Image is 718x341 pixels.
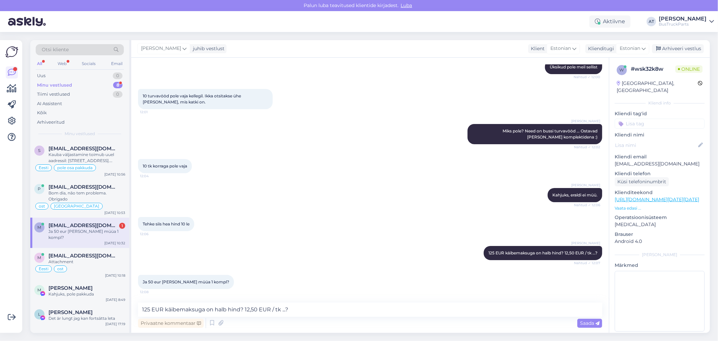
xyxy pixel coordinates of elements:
span: [GEOGRAPHIC_DATA] [54,204,99,208]
div: AT [647,17,656,26]
div: [DATE] 10:18 [105,273,125,278]
div: Socials [80,59,97,68]
span: Kahjuks, eraldi ei müü. [552,192,597,197]
div: All [36,59,43,68]
p: Vaata edasi ... [615,205,705,211]
span: Menno de Vries [48,285,93,291]
span: Saada [580,320,600,326]
p: [MEDICAL_DATA] [615,221,705,228]
div: Küsi telefoninumbrit [615,177,669,186]
p: [EMAIL_ADDRESS][DOMAIN_NAME] [615,160,705,167]
p: Klienditeekond [615,189,705,196]
div: juhib vestlust [190,45,225,52]
span: 125 EUR käibemaksuga on halb hind? 12,50 EUR / tk ...? [488,250,597,255]
div: Klient [528,45,545,52]
span: p [38,186,41,191]
div: 1 [119,223,125,229]
p: Brauser [615,231,705,238]
div: Tiimi vestlused [37,91,70,98]
div: [GEOGRAPHIC_DATA], [GEOGRAPHIC_DATA] [617,80,698,94]
div: Aktiivne [589,15,630,28]
div: [PERSON_NAME] [615,252,705,258]
span: 10 tk korraga pole vaja [143,163,187,168]
div: Attachment [48,259,125,265]
div: [PERSON_NAME] [659,16,707,22]
span: Miks pole? Need on bussi turvavööd ... Ostavad [PERSON_NAME] komplektidena :) [503,128,599,139]
div: Ja 50 eur [PERSON_NAME] müüa 1 kompl? [48,228,125,241]
span: 12:08 [140,289,165,294]
div: Web [56,59,68,68]
input: Lisa tag [615,119,705,129]
div: Arhiveeritud [37,119,65,126]
img: Askly Logo [5,45,18,58]
span: matrixbussid@gmail.com [48,253,118,259]
span: Nähtud ✓ 12:06 [574,203,600,208]
span: Tehke siis hea hind 10 le [143,221,190,226]
span: 12:06 [140,231,165,237]
span: Nähtud ✓ 12:07 [574,260,600,266]
span: M [38,287,41,292]
div: BusTruckParts [659,22,707,27]
p: Kliendi tag'id [615,110,705,117]
p: Märkmed [615,262,705,269]
span: Minu vestlused [65,131,95,137]
span: ost [57,267,64,271]
div: [DATE] 10:53 [104,210,125,215]
span: [PERSON_NAME] [571,183,600,188]
div: Kahjuks, pole pakkuda [48,291,125,297]
span: 10 turvavööd pole vaja kellegil. Ikka otsitakse ühe [PERSON_NAME], mis katki on. [143,93,242,104]
p: Kliendi nimi [615,131,705,138]
span: m [38,225,41,230]
span: w [620,67,624,72]
div: AI Assistent [37,100,62,107]
a: [PERSON_NAME]BusTruckParts [659,16,714,27]
div: Klienditugi [585,45,614,52]
p: Kliendi email [615,153,705,160]
span: [PERSON_NAME] [571,241,600,246]
span: Nähtud ✓ 12:00 [574,74,600,80]
span: matrixbussid@gmail.com [48,222,118,228]
div: [DATE] 17:19 [105,321,125,327]
a: [URL][DOMAIN_NAME][DATE][DATE] [615,196,699,203]
span: pole osa pakkuda [57,166,93,170]
span: pecas@mssassistencia.pt [48,184,118,190]
p: Kliendi telefon [615,170,705,177]
div: Kauba väljastamine toimub uuel aadressil: [STREET_ADDRESS]. [PERSON_NAME] kätte saamiseks tuleb e... [48,152,125,164]
span: L [38,312,41,317]
span: Luba [399,2,414,8]
span: Eesti [39,267,48,271]
span: Otsi kliente [42,46,69,53]
span: Üksikud pole meil sellist [550,64,597,69]
input: Lisa nimi [615,142,697,149]
div: [DATE] 10:32 [104,241,125,246]
div: Kõik [37,110,47,116]
div: Arhiveeri vestlus [652,44,704,53]
span: 12:01 [140,110,165,115]
div: 8 [113,82,123,89]
span: Eesti [39,166,48,170]
span: Ja 50 eur [PERSON_NAME] müüa 1 kompl? [143,279,229,284]
span: Nähtud ✓ 12:02 [574,145,600,150]
span: [PERSON_NAME] [141,45,181,52]
div: Uus [37,72,45,79]
div: 0 [113,72,123,79]
span: Liam Strömberg [48,309,93,315]
span: 12:04 [140,174,165,179]
p: Operatsioonisüsteem [615,214,705,221]
span: Online [675,65,703,73]
div: Bom dia, não tem problema. Obrigado [48,190,125,202]
div: Kliendi info [615,100,705,106]
span: [PERSON_NAME] [571,119,600,124]
span: s [38,148,41,153]
span: sarapuujanno@gmail.com [48,146,118,152]
div: [DATE] 8:49 [106,297,125,302]
div: Minu vestlused [37,82,72,89]
div: Det är lungt jag kan fortsätta leta [48,315,125,321]
span: ost [39,204,45,208]
div: 0 [113,91,123,98]
div: Email [110,59,124,68]
span: Estonian [620,45,640,52]
div: Privaatne kommentaar [138,319,204,328]
span: Estonian [550,45,571,52]
p: Android 4.0 [615,238,705,245]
